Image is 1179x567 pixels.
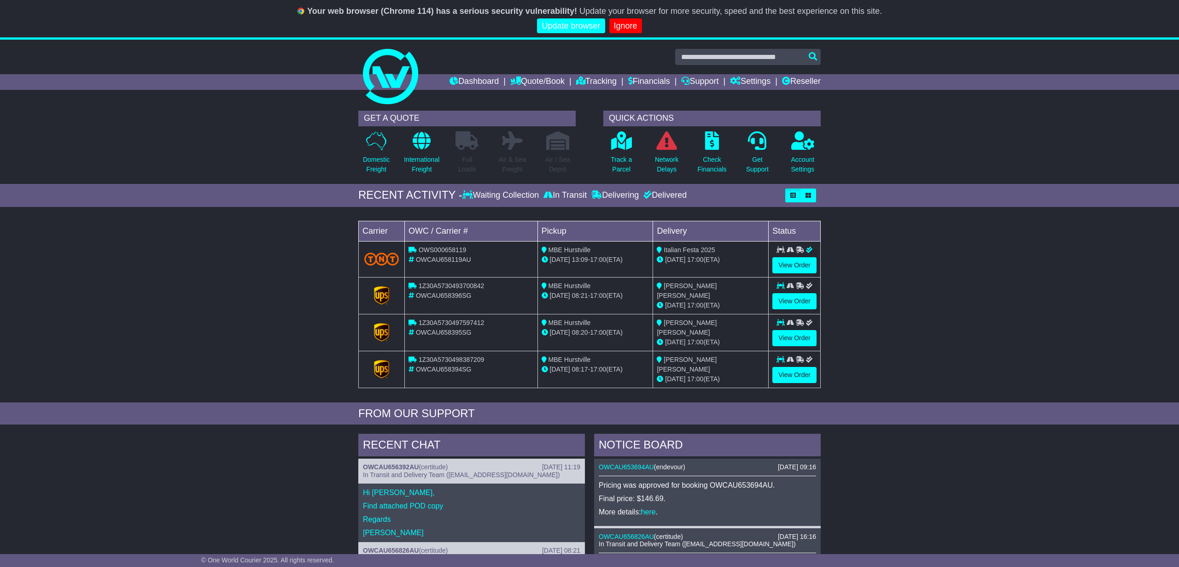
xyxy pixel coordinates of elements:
a: InternationalFreight [403,131,440,179]
span: certitude [421,547,446,554]
div: - (ETA) [542,255,649,265]
div: Delivering [589,190,641,201]
p: Pricing was approved for booking OWCAU653694AU. [599,481,816,490]
span: endevour [656,463,683,471]
a: Tracking [576,74,617,90]
span: 13:09 [572,256,588,263]
a: AccountSettings [791,131,815,179]
div: ( ) [599,463,816,471]
a: Ignore [609,18,642,34]
td: Status [769,221,821,241]
span: [PERSON_NAME] [PERSON_NAME] [657,282,717,299]
p: Get Support [746,155,769,174]
a: Financials [628,74,670,90]
span: MBE Hurstville [549,282,591,289]
span: [PERSON_NAME] [PERSON_NAME] [657,356,717,373]
span: In Transit and Delivery Team ([EMAIL_ADDRESS][DOMAIN_NAME]) [599,540,796,548]
a: Reseller [782,74,821,90]
p: Full Loads [455,155,479,174]
a: OWCAU656826AU [363,547,419,554]
span: [DATE] [665,301,685,309]
a: here [641,508,656,516]
span: 08:20 [572,329,588,336]
span: OWS000658119 [419,246,467,254]
span: © One World Courier 2025. All rights reserved. [201,556,334,564]
a: View Order [772,330,817,346]
span: 17:00 [590,292,606,299]
span: OWCAU658395SG [416,329,472,336]
a: NetworkDelays [654,131,679,179]
p: Check Financials [698,155,727,174]
div: Waiting Collection [462,190,541,201]
div: NOTICE BOARD [594,434,821,459]
span: MBE Hurstville [549,246,591,254]
span: OWCAU658119AU [416,256,471,263]
div: ( ) [363,547,580,555]
p: Final price: $146.69. [599,494,816,503]
a: View Order [772,293,817,309]
p: Account Settings [791,155,815,174]
span: 17:00 [687,256,703,263]
div: - (ETA) [542,365,649,374]
img: GetCarrierServiceLogo [374,323,390,342]
span: OWCAU658394SG [416,366,472,373]
div: (ETA) [657,374,765,384]
div: Delivered [641,190,687,201]
span: certitude [656,533,681,540]
a: Update browser [537,18,605,34]
p: Regards [363,515,580,524]
span: 1Z30A5730498387209 [419,356,484,363]
span: certitude [421,463,446,471]
p: [PERSON_NAME] [363,528,580,537]
td: OWC / Carrier # [405,221,538,241]
span: Update your browser for more security, speed and the best experience on this site. [579,6,882,16]
div: GET A QUOTE [358,111,576,126]
span: 1Z30A5730493700842 [419,282,484,289]
a: CheckFinancials [697,131,727,179]
a: DomesticFreight [362,131,390,179]
span: [DATE] [550,256,570,263]
p: Hi [PERSON_NAME], [363,488,580,497]
span: 1Z30A5730497597412 [419,319,484,326]
div: [DATE] 09:16 [778,463,816,471]
p: International Freight [404,155,439,174]
img: GetCarrierServiceLogo [374,360,390,378]
b: Your web browser (Chrome 114) has a serious security vulnerability! [307,6,577,16]
a: OWCAU656826AU [599,533,654,540]
p: More details: . [599,508,816,516]
a: OWCAU653694AU [599,463,654,471]
span: 17:00 [590,256,606,263]
div: RECENT ACTIVITY - [358,189,462,202]
div: ( ) [599,533,816,541]
span: 08:17 [572,366,588,373]
a: OWCAU656392AU [363,463,419,471]
span: 17:00 [590,329,606,336]
div: [DATE] 16:16 [778,533,816,541]
a: View Order [772,367,817,383]
div: (ETA) [657,255,765,265]
p: Network Delays [655,155,678,174]
div: FROM OUR SUPPORT [358,407,821,420]
div: [DATE] 08:21 [542,547,580,555]
div: (ETA) [657,337,765,347]
div: - (ETA) [542,328,649,337]
span: 17:00 [687,338,703,346]
span: [PERSON_NAME] [PERSON_NAME] [657,319,717,336]
span: [DATE] [665,256,685,263]
span: MBE Hurstville [549,356,591,363]
span: OWCAU658396SG [416,292,472,299]
div: In Transit [541,190,589,201]
td: Delivery [653,221,769,241]
td: Carrier [359,221,405,241]
a: Quote/Book [510,74,565,90]
span: [DATE] [550,329,570,336]
p: Find attached POD copy [363,502,580,510]
div: ( ) [363,463,580,471]
span: [DATE] [550,292,570,299]
a: Dashboard [449,74,499,90]
span: [DATE] [550,366,570,373]
p: Track a Parcel [611,155,632,174]
span: [DATE] [665,375,685,383]
span: 08:21 [572,292,588,299]
div: [DATE] 11:19 [542,463,580,471]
